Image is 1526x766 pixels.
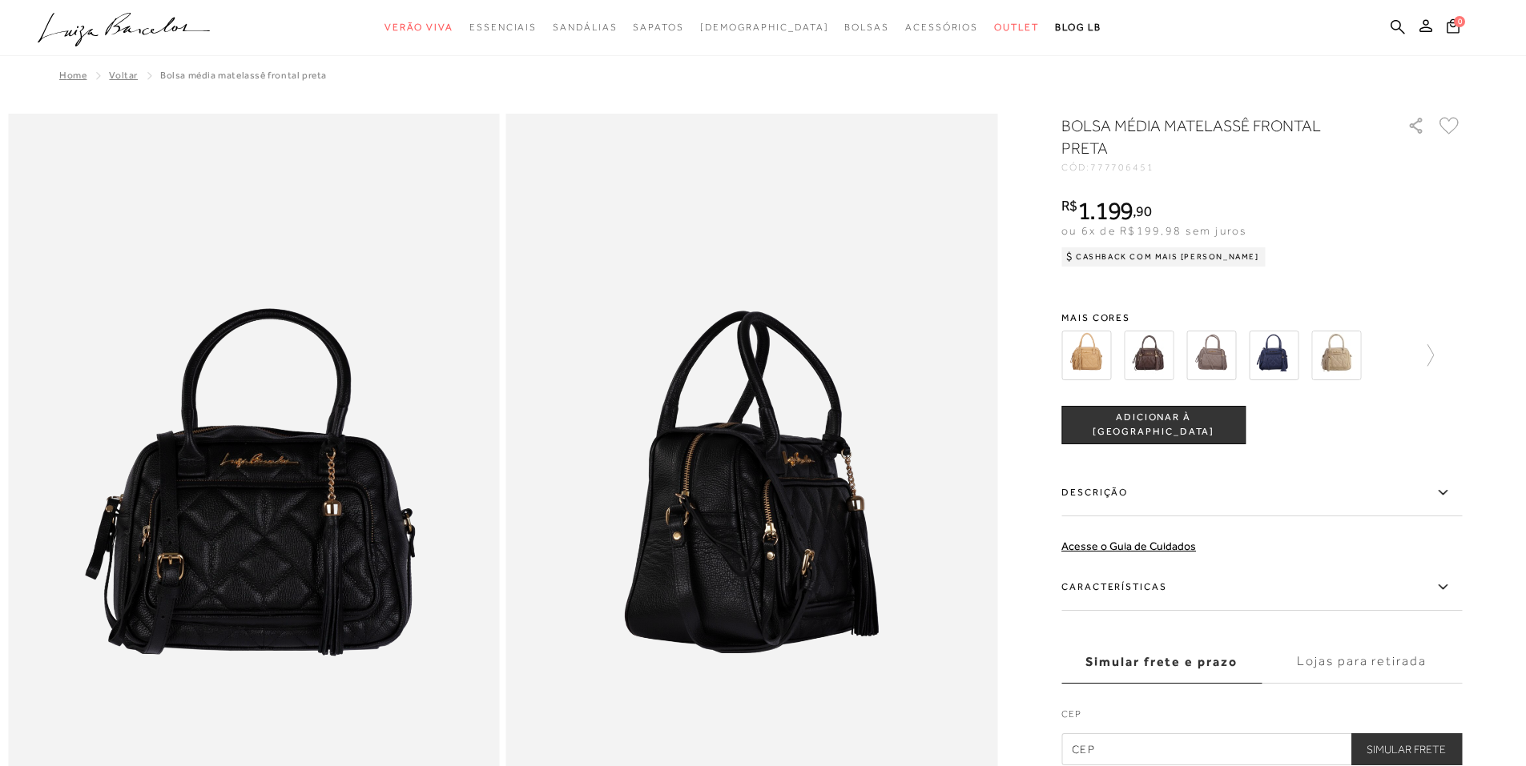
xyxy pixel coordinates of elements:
a: noSubCategoriesText [905,13,978,42]
label: Descrição [1061,470,1462,516]
span: Essenciais [469,22,537,33]
span: BLOG LB [1055,22,1101,33]
a: Home [59,70,87,81]
button: Simular Frete [1351,733,1462,765]
span: Outlet [994,22,1039,33]
span: BOLSA MÉDIA MATELASSÊ FRONTAL PRETA [160,70,327,81]
a: noSubCategoriesText [553,13,617,42]
img: BOLSA MÉDIA MATELASSÊ FRONTAL BEGE NATA [1311,331,1361,380]
span: Bolsas [844,22,889,33]
label: Lojas para retirada [1262,640,1462,684]
i: , [1133,204,1151,219]
label: Simular frete e prazo [1061,640,1262,684]
a: noSubCategoriesText [994,13,1039,42]
div: Cashback com Mais [PERSON_NAME] [1061,247,1266,267]
a: noSubCategoriesText [700,13,829,42]
span: 1.199 [1077,196,1133,225]
span: ADICIONAR À [GEOGRAPHIC_DATA] [1062,411,1245,439]
a: noSubCategoriesText [633,13,683,42]
label: CEP [1061,707,1462,729]
a: BLOG LB [1055,13,1101,42]
img: BOLSA DE MATELASSÊ COM BOLSO FRONTAL EM COURO CINZA DUMBO MÉDIA [1186,331,1236,380]
span: Verão Viva [385,22,453,33]
img: BOLSA DE MATELASSÊ COM BOLSO FRONTAL EM COURO CAFÉ MÉDIA [1124,331,1174,380]
a: noSubCategoriesText [385,13,453,42]
a: noSubCategoriesText [844,13,889,42]
span: [DEMOGRAPHIC_DATA] [700,22,829,33]
span: Acessórios [905,22,978,33]
span: Sapatos [633,22,683,33]
span: 0 [1454,16,1465,27]
span: Mais cores [1061,313,1462,323]
span: Sandálias [553,22,617,33]
button: ADICIONAR À [GEOGRAPHIC_DATA] [1061,406,1246,444]
input: CEP [1061,733,1462,765]
a: noSubCategoriesText [469,13,537,42]
span: 777706451 [1090,162,1154,173]
div: CÓD: [1061,162,1382,172]
img: BOLSA MÉDIA MATELASSÊ FRONTAL AZUL ATLÂNTICO [1249,331,1299,380]
button: 0 [1442,18,1464,39]
span: ou 6x de R$199,98 sem juros [1061,224,1246,237]
img: BOLSA DE MATELASSÊ COM BOLSO FRONTAL EM COURO BEGE AREIA MÉDIA [1061,331,1111,380]
a: Acesse o Guia de Cuidados [1061,539,1196,552]
span: 90 [1136,203,1151,219]
a: Voltar [109,70,138,81]
label: Características [1061,564,1462,611]
h1: BOLSA MÉDIA MATELASSÊ FRONTAL PRETA [1061,114,1362,159]
i: R$ [1061,199,1077,213]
